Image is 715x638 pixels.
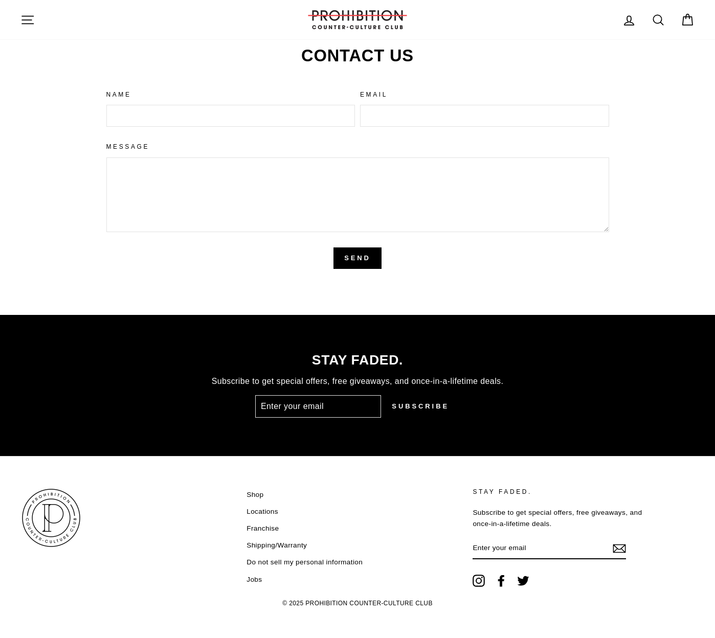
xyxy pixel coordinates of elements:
input: Enter your email [255,395,381,418]
p: Subscribe to get special offers, free giveaways, and once-in-a-lifetime deals. [473,507,657,530]
button: Send [333,247,382,269]
label: Email [360,90,609,100]
p: © 2025 PROHIBITION COUNTER-CULTURE CLUB [20,595,695,612]
p: STAY FADED. [473,487,657,497]
span: Subscribe [392,402,449,411]
p: Subscribe to get special offers, free giveaways, and once-in-a-lifetime deals. [20,375,695,388]
input: Enter your email [473,537,626,560]
img: PROHIBITION COUNTER-CULTURE CLUB [306,10,409,29]
a: Do not sell my personal information [247,555,363,570]
a: Jobs [247,572,262,587]
p: STAY FADED. [20,353,695,367]
a: Franchise [247,521,279,536]
a: Shipping/Warranty [247,538,307,553]
label: Name [106,90,355,100]
label: Message [106,142,609,152]
a: Shop [247,487,263,503]
a: Locations [247,504,278,519]
button: Subscribe [381,395,460,418]
img: PROHIBITION COUNTER-CULTURE CLUB [20,487,82,549]
h2: Contact us [106,48,609,64]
